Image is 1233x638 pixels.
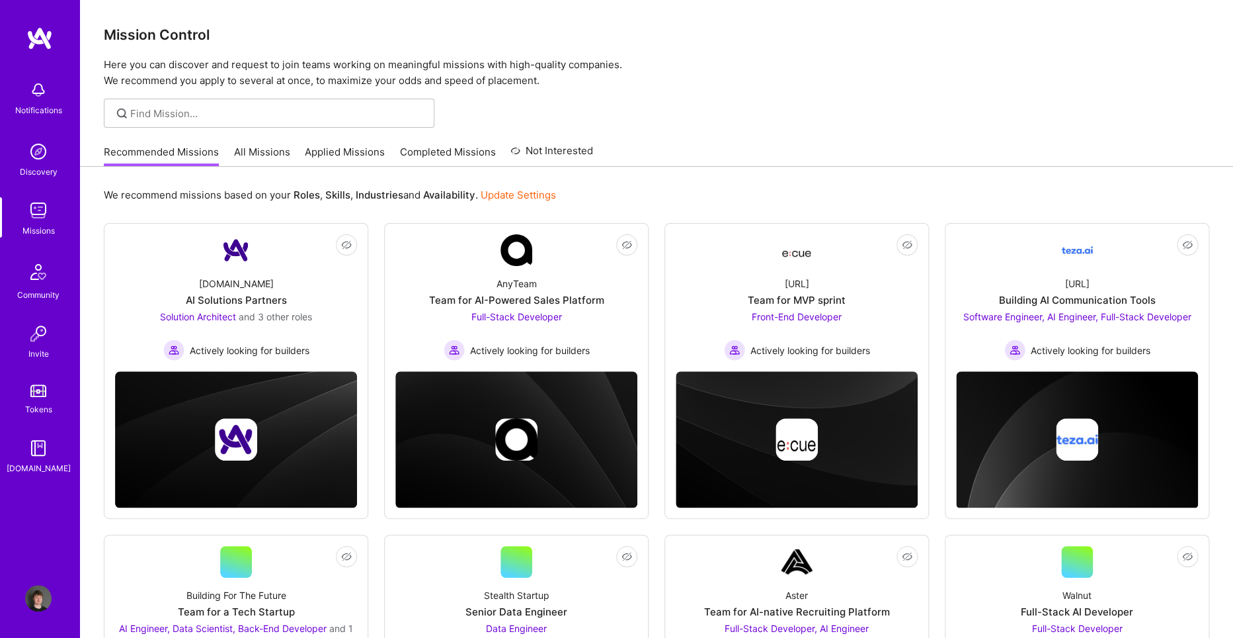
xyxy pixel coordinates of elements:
i: icon SearchGrey [114,106,130,121]
img: teamwork [25,197,52,224]
b: Availability [423,189,475,201]
p: We recommend missions based on your , , and . [104,188,556,202]
div: Walnut [1062,588,1092,602]
div: Team for MVP sprint [748,293,846,307]
div: Team for a Tech Startup [178,605,295,619]
a: Company Logo[URL]Building AI Communication ToolsSoftware Engineer, AI Engineer, Full-Stack Develo... [956,234,1198,361]
a: Company Logo[URL]Team for MVP sprintFront-End Developer Actively looking for buildersActively loo... [676,234,918,361]
div: Community [17,288,60,302]
div: Building AI Communication Tools [999,293,1156,307]
i: icon EyeClosed [902,551,912,562]
div: Aster [785,588,808,602]
a: User Avatar [22,585,55,612]
img: cover [115,371,357,508]
img: Company logo [1056,418,1098,461]
div: AnyTeam [497,277,537,291]
img: Company Logo [781,238,813,262]
span: and 3 other roles [239,311,312,322]
div: AI Solutions Partners [186,293,287,307]
img: Actively looking for builders [444,340,465,361]
img: bell [25,77,52,103]
a: Company Logo[DOMAIN_NAME]AI Solutions PartnersSolution Architect and 3 other rolesActively lookin... [115,234,357,361]
img: Community [22,256,54,288]
span: Full-Stack Developer, AI Engineer [725,623,869,634]
a: Update Settings [481,189,556,201]
img: Invite [25,320,52,347]
img: User Avatar [25,585,52,612]
span: AI Engineer, Data Scientist, Back-End Developer [119,623,327,634]
img: discovery [25,138,52,165]
img: tokens [30,385,46,397]
div: Discovery [20,165,58,179]
img: guide book [25,435,52,461]
div: Stealth Startup [484,588,549,602]
img: Actively looking for builders [1004,340,1025,361]
div: [URL] [785,277,809,291]
span: Actively looking for builders [470,343,590,357]
div: Team for AI-Powered Sales Platform [429,293,604,307]
span: Software Engineer, AI Engineer, Full-Stack Developer [963,311,1191,322]
img: cover [395,371,637,508]
span: Actively looking for builders [190,343,309,357]
div: [URL] [1065,277,1090,291]
a: Recommended Missions [104,145,219,167]
a: Completed Missions [400,145,496,167]
i: icon EyeClosed [341,240,352,250]
img: Company logo [215,418,257,461]
i: icon EyeClosed [1182,240,1193,250]
b: Industries [356,189,403,201]
div: Team for AI-native Recruiting Platform [704,605,890,619]
div: [DOMAIN_NAME] [199,277,274,291]
i: icon EyeClosed [1182,551,1193,562]
img: logo [26,26,53,50]
div: Missions [22,224,55,238]
div: Building For The Future [186,588,286,602]
span: Full-Stack Developer [471,311,562,322]
img: Actively looking for builders [724,340,745,361]
div: Invite [28,347,49,361]
span: Front-End Developer [752,311,842,322]
input: Find Mission... [130,107,424,120]
img: Actively looking for builders [163,340,184,361]
img: Company Logo [1061,234,1093,266]
img: Company Logo [220,234,252,266]
div: Tokens [25,402,52,416]
i: icon EyeClosed [902,240,912,250]
img: cover [676,371,918,508]
a: Not Interested [510,143,593,167]
a: Company LogoAnyTeamTeam for AI-Powered Sales PlatformFull-Stack Developer Actively looking for bu... [395,234,637,361]
img: Company logo [776,418,818,461]
a: Applied Missions [305,145,385,167]
img: Company Logo [500,234,532,266]
span: Actively looking for builders [750,343,870,357]
span: Actively looking for builders [1031,343,1150,357]
span: Solution Architect [160,311,236,322]
i: icon EyeClosed [621,551,632,562]
img: cover [956,371,1198,509]
div: [DOMAIN_NAME] [7,461,71,475]
p: Here you can discover and request to join teams working on meaningful missions with high-quality ... [104,57,1209,89]
i: icon EyeClosed [621,240,632,250]
div: Full-Stack AI Developer [1021,605,1133,619]
b: Roles [294,189,320,201]
span: Data Engineer [486,623,547,634]
a: All Missions [234,145,290,167]
b: Skills [325,189,350,201]
div: Senior Data Engineer [465,605,567,619]
span: Full-Stack Developer [1032,623,1123,634]
div: Notifications [15,103,62,117]
h3: Mission Control [104,26,1209,43]
i: icon EyeClosed [341,551,352,562]
img: Company logo [495,418,537,461]
img: Company Logo [781,546,813,578]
